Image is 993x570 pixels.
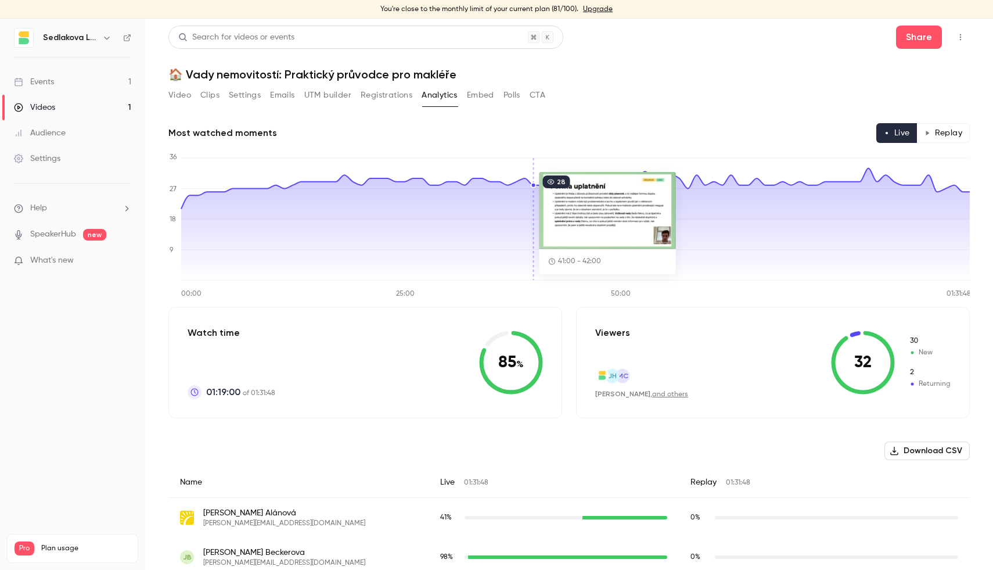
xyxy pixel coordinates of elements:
[595,326,630,340] p: Viewers
[304,86,351,105] button: UTM builder
[170,216,176,223] tspan: 18
[170,154,177,161] tspan: 36
[617,371,628,381] span: MC
[611,291,631,297] tspan: 50:00
[440,512,459,523] span: Live watch time
[183,552,192,562] span: JB
[14,127,66,139] div: Audience
[168,86,191,105] button: Video
[951,28,970,46] button: Top Bar Actions
[15,542,34,555] span: Pro
[608,371,617,381] span: JH
[909,347,951,358] span: New
[896,26,942,49] button: Share
[229,86,261,105] button: Settings
[30,202,47,214] span: Help
[30,228,76,241] a: SpeakerHub
[503,86,520,105] button: Polls
[595,390,650,398] span: [PERSON_NAME]
[884,442,970,460] button: Download CSV
[726,479,750,486] span: 01:31:48
[203,558,365,568] span: [PERSON_NAME][EMAIL_ADDRESS][DOMAIN_NAME]
[690,554,700,561] span: 0 %
[422,86,458,105] button: Analytics
[188,326,275,340] p: Watch time
[15,28,33,47] img: Sedlakova Legal
[170,247,174,254] tspan: 9
[206,385,240,399] span: 01:19:00
[690,552,709,562] span: Replay watch time
[200,86,220,105] button: Clips
[440,552,459,562] span: Live watch time
[83,229,106,241] span: new
[530,86,545,105] button: CTA
[679,467,970,498] div: Replay
[909,379,951,389] span: Returning
[168,67,970,81] h1: 🏠 Vady nemovitostí: Praktický průvodce pro makléře
[14,76,54,88] div: Events
[270,86,294,105] button: Emails
[30,254,74,267] span: What's new
[361,86,412,105] button: Registrations
[595,389,688,399] div: ,
[14,102,55,113] div: Videos
[690,514,700,521] span: 0 %
[652,391,688,398] a: and others
[181,291,202,297] tspan: 00:00
[41,544,131,553] span: Plan usage
[170,186,177,193] tspan: 27
[203,547,365,558] span: [PERSON_NAME] Beckerova
[440,514,452,521] span: 41 %
[467,86,494,105] button: Embed
[429,467,679,498] div: Live
[909,336,951,346] span: New
[690,512,709,523] span: Replay watch time
[583,5,613,14] a: Upgrade
[43,32,98,44] h6: Sedlakova Legal
[14,153,60,164] div: Settings
[168,498,970,538] div: gabriela.alanova@rkokno.cz
[168,126,277,140] h2: Most watched moments
[203,519,365,528] span: [PERSON_NAME][EMAIL_ADDRESS][DOMAIN_NAME]
[203,507,365,519] span: [PERSON_NAME] Alánová
[178,31,294,44] div: Search for videos or events
[596,369,609,382] img: sedlakovalegal.com
[876,123,918,143] button: Live
[168,467,429,498] div: Name
[396,291,415,297] tspan: 25:00
[917,123,970,143] button: Replay
[464,479,488,486] span: 01:31:48
[947,291,971,297] tspan: 01:31:48
[180,511,194,525] img: rkokno.cz
[440,554,453,561] span: 98 %
[909,367,951,378] span: Returning
[206,385,275,399] p: of 01:31:48
[14,202,131,214] li: help-dropdown-opener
